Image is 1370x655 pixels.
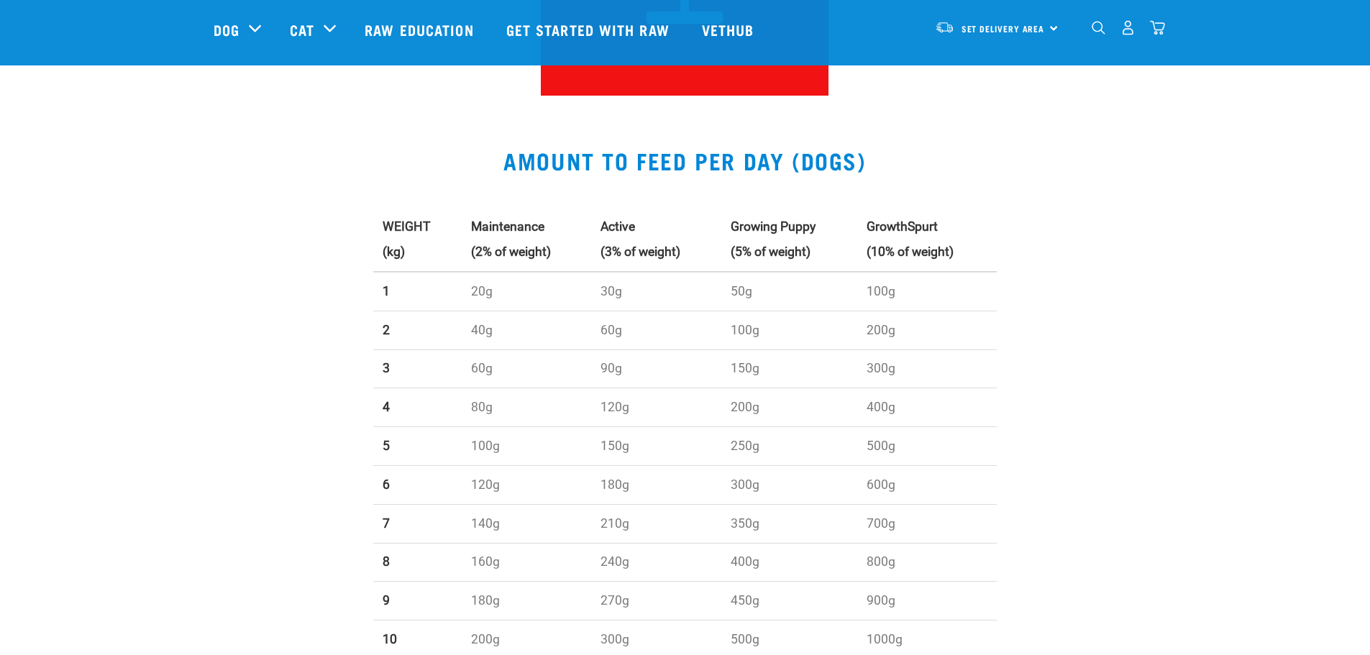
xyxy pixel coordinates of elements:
[383,323,390,337] strong: 2
[721,349,858,388] td: 150g
[383,439,390,453] strong: 5
[471,244,551,259] strong: (2% of weight)
[383,516,390,531] strong: 7
[591,311,721,349] td: 60g
[857,427,997,466] td: 500g
[867,244,954,259] strong: (10% of weight)
[962,27,1045,32] span: Set Delivery Area
[383,554,390,569] strong: 8
[591,388,721,427] td: 120g
[471,219,544,234] strong: Maintenance
[462,582,591,620] td: 180g
[1150,20,1165,35] img: home-icon@2x.png
[721,582,858,620] td: 450g
[383,219,431,259] strong: WEIGHT (kg)
[462,465,591,504] td: 120g
[908,219,938,234] strong: Spurt
[688,1,772,58] a: Vethub
[1092,21,1105,35] img: home-icon-1@2x.png
[857,582,997,620] td: 900g
[350,1,491,58] a: Raw Education
[857,388,997,427] td: 400g
[935,21,954,34] img: van-moving.png
[591,349,721,388] td: 90g
[591,427,721,466] td: 150g
[462,349,591,388] td: 60g
[721,388,858,427] td: 200g
[462,388,591,427] td: 80g
[383,361,390,375] strong: 3
[383,284,390,298] strong: 1
[290,19,314,40] a: Cat
[600,244,680,259] strong: (3% of weight)
[591,504,721,543] td: 210g
[721,465,858,504] td: 300g
[867,219,908,234] strong: Growth
[600,219,635,234] strong: Active
[591,582,721,620] td: 270g
[462,272,591,311] td: 20g
[721,543,858,582] td: 400g
[721,272,858,311] td: 50g
[857,543,997,582] td: 800g
[383,593,390,608] strong: 9
[462,504,591,543] td: 140g
[214,147,1157,173] h2: AMOUNT TO FEED PER DAY (DOGS)
[492,1,688,58] a: Get started with Raw
[214,19,239,40] a: Dog
[591,272,721,311] td: 30g
[857,465,997,504] td: 600g
[1120,20,1136,35] img: user.png
[857,504,997,543] td: 700g
[857,272,997,311] td: 100g
[462,543,591,582] td: 160g
[383,400,390,414] strong: 4
[383,477,390,492] strong: 6
[721,311,858,349] td: 100g
[731,219,816,259] strong: Growing Puppy (5% of weight)
[462,311,591,349] td: 40g
[383,632,397,646] strong: 10
[721,427,858,466] td: 250g
[462,427,591,466] td: 100g
[857,349,997,388] td: 300g
[591,465,721,504] td: 180g
[857,311,997,349] td: 200g
[591,543,721,582] td: 240g
[721,504,858,543] td: 350g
